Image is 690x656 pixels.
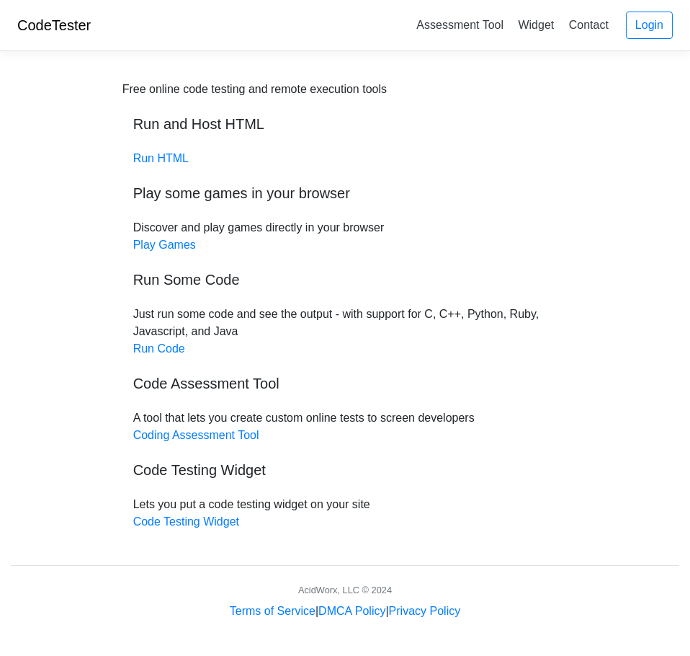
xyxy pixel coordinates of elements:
div: Discover and play games directly in your browser Just run some code and see the output - with sup... [122,81,568,531]
h5: Code Testing Widget [133,461,557,479]
a: DMCA Policy [318,605,385,617]
a: Widget [512,13,560,37]
a: Login [626,12,673,39]
a: Terms of Service [230,605,315,617]
a: Play Games [133,239,196,251]
a: Coding Assessment Tool [133,429,259,441]
a: Privacy Policy [389,605,461,617]
a: CodeTester [17,17,91,33]
h5: Run Some Code [133,271,557,288]
div: AcidWorx, LLC © 2024 [298,583,392,597]
h5: Run and Host HTML [133,115,557,133]
div: | | [230,603,460,620]
a: Contact [563,13,614,37]
a: Code Testing Widget [133,515,239,528]
a: Run HTML [133,152,189,164]
h5: Play some games in your browser [133,185,557,202]
a: Assessment Tool [411,13,509,37]
h5: Code Assessment Tool [133,375,557,392]
a: Run Code [133,342,185,355]
div: Free online code testing and remote execution tools [122,81,387,98]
